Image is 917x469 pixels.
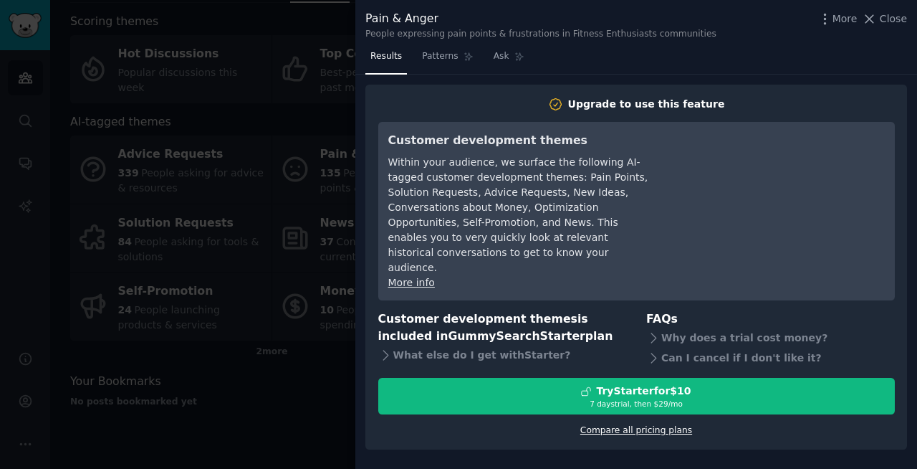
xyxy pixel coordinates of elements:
[862,11,907,27] button: Close
[388,277,435,288] a: More info
[568,97,725,112] div: Upgrade to use this feature
[422,50,458,63] span: Patterns
[378,378,895,414] button: TryStarterfor$107 daystrial, then $29/mo
[646,311,895,328] h3: FAQs
[880,11,907,27] span: Close
[365,28,716,41] div: People expressing pain points & frustrations in Fitness Enthusiasts communities
[378,346,627,366] div: What else do I get with Starter ?
[817,11,858,27] button: More
[489,45,529,75] a: Ask
[494,50,509,63] span: Ask
[448,329,585,343] span: GummySearch Starter
[417,45,478,75] a: Patterns
[670,132,885,240] iframe: YouTube video player
[580,425,692,435] a: Compare all pricing plans
[370,50,402,63] span: Results
[379,399,894,409] div: 7 days trial, then $ 29 /mo
[388,132,650,150] h3: Customer development themes
[646,328,895,348] div: Why does a trial cost money?
[365,45,407,75] a: Results
[365,10,716,28] div: Pain & Anger
[388,155,650,275] div: Within your audience, we surface the following AI-tagged customer development themes: Pain Points...
[832,11,858,27] span: More
[646,348,895,368] div: Can I cancel if I don't like it?
[596,384,691,399] div: Try Starter for $10
[378,311,627,346] h3: Customer development themes is included in plan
